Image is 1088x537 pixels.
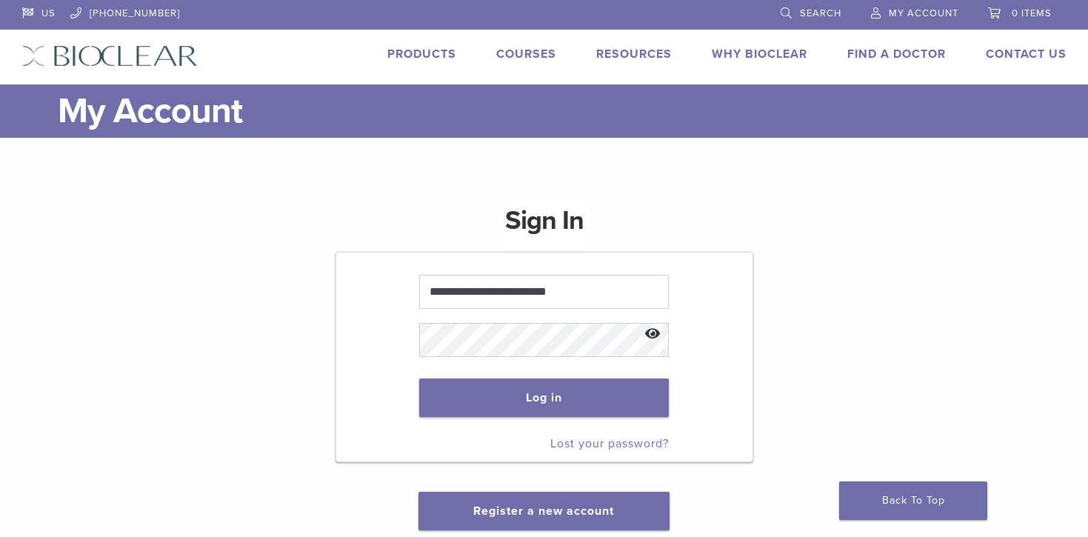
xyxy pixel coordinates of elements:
a: Find A Doctor [847,47,946,61]
a: Products [387,47,456,61]
a: Why Bioclear [712,47,807,61]
h1: My Account [58,84,1067,138]
a: Back To Top [839,481,987,520]
button: Log in [419,378,669,417]
h1: Sign In [505,203,584,250]
a: Register a new account [473,504,614,518]
img: Bioclear [22,45,198,67]
span: Search [800,7,841,19]
button: Show password [637,316,669,353]
span: My Account [889,7,958,19]
button: Register a new account [418,492,669,530]
a: Courses [496,47,556,61]
a: Contact Us [986,47,1067,61]
a: Lost your password? [550,436,669,451]
span: 0 items [1012,7,1052,19]
a: Resources [596,47,672,61]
